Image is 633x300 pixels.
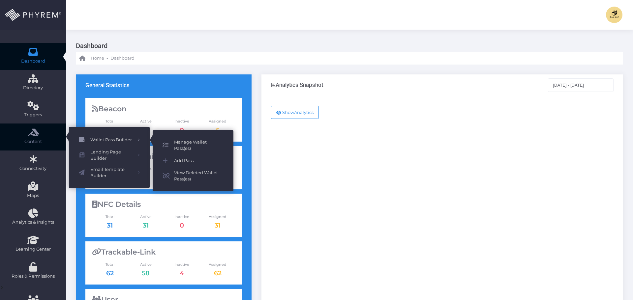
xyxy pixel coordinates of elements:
[4,138,62,145] span: Content
[128,119,164,124] span: Active
[4,273,62,280] span: Roles & Permissions
[69,164,150,181] a: Email Template Builder
[107,221,113,229] a: 31
[92,262,128,267] span: Total
[153,154,233,167] a: Add Pass
[174,156,224,165] span: Add Pass
[200,119,236,124] span: Assigned
[153,167,233,185] a: View Deleted Wallet Pass(es)
[164,214,200,220] span: Inactive
[69,133,150,147] a: Wallet Pass Builder
[110,52,135,65] a: Dashboard
[4,219,62,226] span: Analytics & Insights
[4,85,62,91] span: Directory
[164,119,200,124] span: Inactive
[271,82,323,88] div: Analytics Snapshot
[180,221,184,229] a: 0
[91,55,104,62] span: Home
[90,136,133,144] span: Wallet Pass Builder
[92,214,128,220] span: Total
[128,214,164,220] span: Active
[105,55,109,62] li: -
[76,40,618,52] h3: Dashboard
[69,147,150,164] a: Landing Page Builder
[142,269,150,277] a: 58
[216,126,220,134] a: 5
[282,110,294,115] span: Show
[174,139,224,152] span: Manage Wallet Pass(es)
[27,192,39,199] span: Maps
[106,269,114,277] a: 62
[90,166,133,179] span: Email Template Builder
[143,221,149,229] a: 31
[215,221,221,229] a: 31
[4,112,62,118] span: Triggers
[92,248,236,257] div: Trackable-Link
[85,82,130,89] h3: General Statistics
[21,58,45,65] span: Dashboard
[144,126,148,134] a: 5
[128,262,164,267] span: Active
[153,137,233,154] a: Manage Wallet Pass(es)
[90,149,133,162] span: Landing Page Builder
[180,126,184,134] a: 0
[92,105,236,113] div: Beacon
[108,126,112,134] a: 5
[214,269,222,277] a: 62
[110,55,135,62] span: Dashboard
[174,170,224,182] span: View Deleted Wallet Pass(es)
[164,262,200,267] span: Inactive
[180,269,184,277] a: 4
[200,214,236,220] span: Assigned
[92,119,128,124] span: Total
[92,200,236,209] div: NFC Details
[4,165,62,172] span: Connectivity
[4,246,62,253] span: Learning Center
[271,106,319,119] button: ShowAnalytics
[548,78,614,92] input: Select Date Range
[200,262,236,267] span: Assigned
[79,52,104,65] a: Home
